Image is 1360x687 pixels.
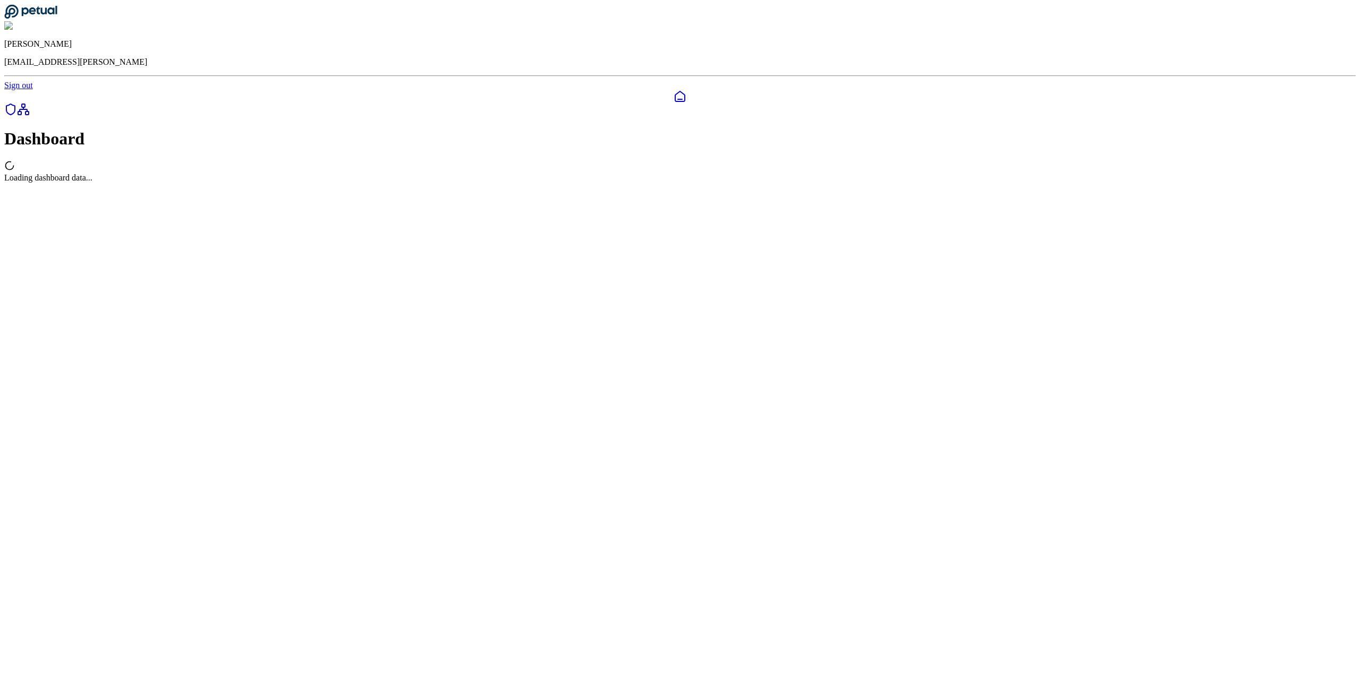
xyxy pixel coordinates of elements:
p: [EMAIL_ADDRESS][PERSON_NAME] [4,57,1356,67]
a: Integrations [17,108,30,117]
p: [PERSON_NAME] [4,39,1356,49]
div: Loading dashboard data... [4,173,1356,183]
img: Shekhar Khedekar [4,21,76,31]
a: Go to Dashboard [4,12,57,21]
a: SOC [4,108,17,117]
a: Dashboard [4,90,1356,103]
h1: Dashboard [4,129,1356,149]
a: Sign out [4,81,33,90]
